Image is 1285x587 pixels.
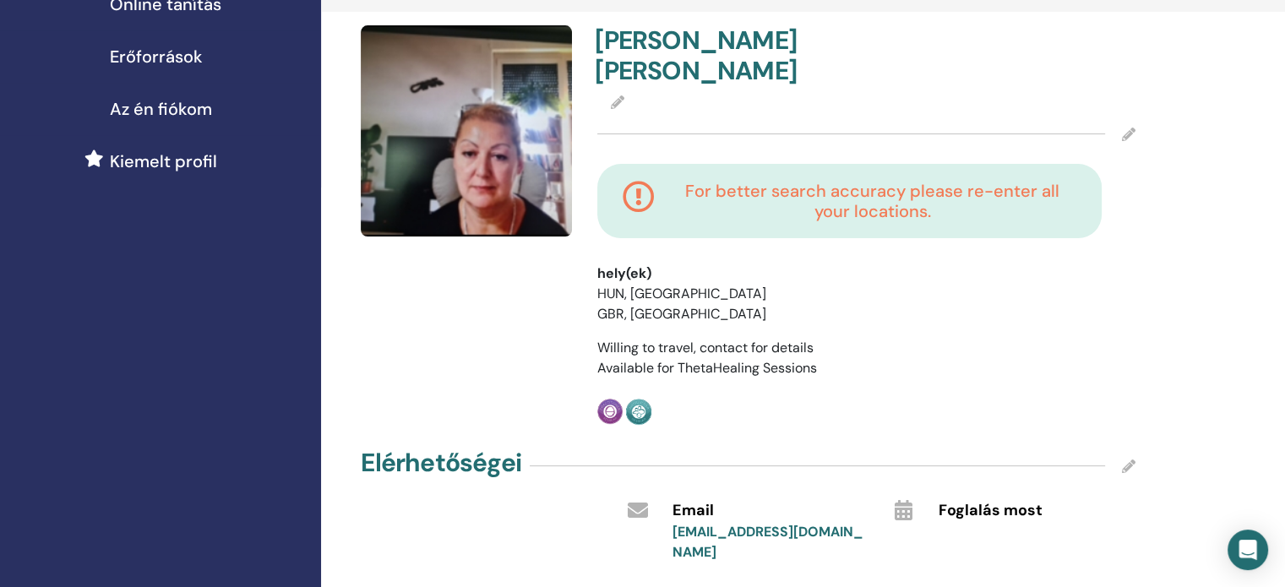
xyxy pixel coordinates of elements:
span: Erőforrások [110,44,203,69]
h4: [PERSON_NAME] [PERSON_NAME] [595,25,856,86]
span: Kiemelt profil [110,149,217,174]
span: Available for ThetaHealing Sessions [597,359,817,377]
div: Open Intercom Messenger [1228,530,1268,570]
h4: For better search accuracy please re-enter all your locations. [668,181,1076,221]
span: Willing to travel, contact for details [597,339,814,356]
a: [EMAIL_ADDRESS][DOMAIN_NAME] [672,523,863,561]
h4: Elérhetőségei [361,448,521,478]
li: HUN, [GEOGRAPHIC_DATA] [597,284,807,304]
span: Az én fiókom [110,96,212,122]
img: default.jpg [361,25,572,236]
span: Email [672,500,713,522]
li: GBR, [GEOGRAPHIC_DATA] [597,304,807,324]
span: Foglalás most [939,500,1043,522]
span: hely(ek) [597,264,651,284]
